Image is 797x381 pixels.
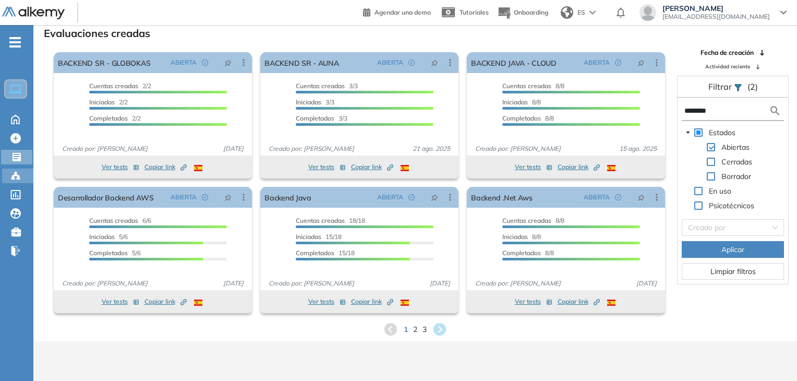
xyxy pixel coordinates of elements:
[89,114,128,122] span: Completados
[264,144,358,153] span: Creado por: [PERSON_NAME]
[502,217,551,224] span: Cuentas creadas
[58,144,152,153] span: Creado por: [PERSON_NAME]
[431,58,438,67] span: pushpin
[515,295,552,308] button: Ver tests
[502,82,564,90] span: 8/8
[682,241,784,258] button: Aplicar
[584,193,610,202] span: ABIERTA
[502,114,541,122] span: Completados
[630,54,653,71] button: pushpin
[264,187,311,208] a: Backend Java
[707,126,738,139] span: Estados
[401,300,409,306] img: ESP
[710,266,756,277] span: Limpiar filtros
[296,249,355,257] span: 15/18
[705,63,750,70] span: Actividad reciente
[89,217,151,224] span: 6/6
[502,98,541,106] span: 8/8
[630,189,653,206] button: pushpin
[558,297,600,306] span: Copiar link
[662,4,770,13] span: [PERSON_NAME]
[589,10,596,15] img: arrow
[296,98,334,106] span: 3/3
[308,161,346,173] button: Ver tests
[375,8,431,16] span: Agendar una demo
[502,249,554,257] span: 8/8
[296,217,345,224] span: Cuentas creadas
[216,189,239,206] button: pushpin
[721,142,750,152] span: Abiertas
[709,201,754,210] span: Psicotécnicos
[89,114,141,122] span: 2/2
[102,295,139,308] button: Ver tests
[58,52,150,73] a: BACKEND SR - GLOBOKAS
[471,144,565,153] span: Creado por: [PERSON_NAME]
[89,217,138,224] span: Cuentas creadas
[422,324,427,335] span: 3
[194,165,202,171] img: ESP
[423,189,446,206] button: pushpin
[637,58,645,67] span: pushpin
[351,297,393,306] span: Copiar link
[423,54,446,71] button: pushpin
[719,170,753,183] span: Borrador
[502,98,528,106] span: Iniciadas
[351,161,393,173] button: Copiar link
[216,54,239,71] button: pushpin
[471,52,557,73] a: BACKEND JAVA - CLOUD
[171,58,197,67] span: ABIERTA
[431,193,438,201] span: pushpin
[701,48,754,57] span: Fecha de creación
[308,295,346,308] button: Ver tests
[296,233,342,241] span: 15/18
[144,297,187,306] span: Copiar link
[219,144,248,153] span: [DATE]
[502,82,551,90] span: Cuentas creadas
[224,193,232,201] span: pushpin
[89,249,141,257] span: 5/6
[264,52,339,73] a: BACKEND SR - AUNA
[89,233,115,241] span: Iniciadas
[708,81,734,92] span: Filtrar
[558,295,600,308] button: Copiar link
[219,279,248,288] span: [DATE]
[747,80,758,93] span: (2)
[615,59,621,66] span: check-circle
[709,186,731,196] span: En uso
[171,193,197,202] span: ABIERTA
[721,172,751,181] span: Borrador
[709,128,735,137] span: Estados
[296,114,347,122] span: 3/3
[502,114,554,122] span: 8/8
[363,5,431,18] a: Agendar una demo
[404,324,408,335] span: 1
[577,8,585,17] span: ES
[719,156,754,168] span: Cerradas
[471,187,533,208] a: Backend .Net Aws
[662,13,770,21] span: [EMAIL_ADDRESS][DOMAIN_NAME]
[719,141,752,153] span: Abiertas
[685,130,691,135] span: caret-down
[558,161,600,173] button: Copiar link
[2,7,65,20] img: Logo
[721,157,752,166] span: Cerradas
[224,58,232,67] span: pushpin
[426,279,454,288] span: [DATE]
[707,185,733,197] span: En uso
[202,194,208,200] span: check-circle
[721,244,744,255] span: Aplicar
[769,104,781,117] img: search icon
[202,59,208,66] span: check-circle
[377,58,403,67] span: ABIERTA
[497,2,548,24] button: Onboarding
[515,161,552,173] button: Ver tests
[89,233,128,241] span: 5/6
[502,233,541,241] span: 8/8
[296,249,334,257] span: Completados
[460,8,489,16] span: Tutoriales
[144,161,187,173] button: Copiar link
[607,165,615,171] img: ESP
[502,233,528,241] span: Iniciadas
[377,193,403,202] span: ABIERTA
[471,279,565,288] span: Creado por: [PERSON_NAME]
